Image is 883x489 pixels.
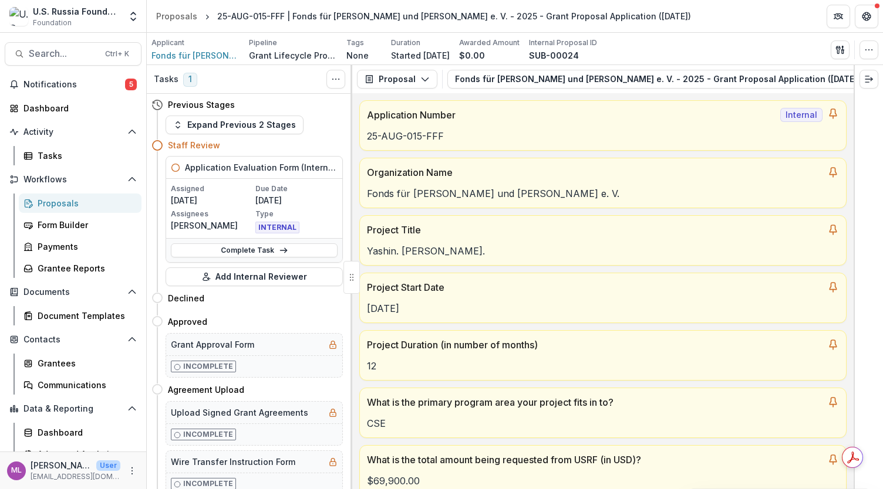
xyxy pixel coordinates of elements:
[9,7,28,26] img: U.S. Russia Foundation
[183,429,233,440] p: Incomplete
[125,79,137,90] span: 5
[23,80,125,90] span: Notifications
[367,359,839,373] p: 12
[391,38,420,48] p: Duration
[359,158,847,208] a: Organization NameFonds für [PERSON_NAME] und [PERSON_NAME] e. V.
[326,70,345,89] button: Toggle View Cancelled Tasks
[359,273,847,323] a: Project Start Date[DATE]
[183,73,197,87] span: 1
[38,240,132,253] div: Payments
[171,456,295,468] h5: Wire Transfer Instruction Form
[171,184,253,194] p: Assigned
[249,49,337,62] p: Grant Lifecycle Process
[19,215,141,235] a: Form Builder
[780,108,823,122] span: Internal
[367,129,839,143] p: 25-AUG-015-FFF
[367,474,839,488] p: $69,900.00
[96,460,120,471] p: User
[168,383,244,396] h4: Agreement Upload
[255,194,338,206] p: [DATE]
[367,416,839,430] p: CSE
[156,10,197,22] div: Proposals
[125,464,139,478] button: More
[5,123,141,141] button: Open Activity
[827,5,850,28] button: Partners
[359,215,847,266] a: Project TitleYashin. [PERSON_NAME].
[367,244,839,258] p: Yashin. [PERSON_NAME].
[151,8,696,25] nav: breadcrumb
[217,10,691,22] div: 25-AUG-015-FFF | Fonds für [PERSON_NAME] und [PERSON_NAME] e. V. - 2025 - Grant Proposal Applicat...
[255,209,338,219] p: Type
[5,283,141,301] button: Open Documents
[19,193,141,213] a: Proposals
[23,404,123,414] span: Data & Reporting
[38,448,132,460] div: Advanced Analytics
[5,399,141,418] button: Open Data & Reporting
[23,175,123,185] span: Workflows
[38,150,132,162] div: Tasks
[529,38,597,48] p: Internal Proposal ID
[367,453,823,467] p: What is the total amount being requested from USRF (in USD)?
[357,70,437,89] button: Proposal
[29,48,98,59] span: Search...
[346,38,364,48] p: Tags
[367,186,839,201] p: Fonds für [PERSON_NAME] und [PERSON_NAME] e. V.
[5,330,141,349] button: Open Contacts
[5,170,141,189] button: Open Workflows
[171,209,253,219] p: Assignees
[19,306,141,325] a: Document Templates
[23,127,123,137] span: Activity
[166,267,343,286] button: Add Internal Reviewer
[367,165,823,179] p: Organization Name
[168,315,207,328] h4: Approved
[19,259,141,278] a: Grantee Reports
[23,335,123,345] span: Contacts
[367,395,823,409] p: What is the primary program area your project fits in to?
[151,38,184,48] p: Applicant
[19,444,141,464] a: Advanced Analytics
[154,74,178,84] h3: Tasks
[359,330,847,381] a: Project Duration (in number of months)12
[38,310,132,322] div: Document Templates
[33,5,120,18] div: U.S. Russia Foundation
[367,108,776,122] p: Application Number
[38,197,132,209] div: Proposals
[171,406,308,419] h5: Upload Signed Grant Agreements
[19,423,141,442] a: Dashboard
[391,49,450,62] p: Started [DATE]
[19,237,141,256] a: Payments
[103,47,132,60] div: Ctrl + K
[168,139,220,151] h4: Staff Review
[168,292,204,304] h4: Declined
[255,184,338,194] p: Due Date
[5,42,141,66] button: Search...
[860,70,878,89] button: Expand right
[31,471,120,482] p: [EMAIL_ADDRESS][DOMAIN_NAME]
[19,146,141,165] a: Tasks
[359,100,847,151] a: Application NumberInternal25-AUG-015-FFF
[151,49,240,62] span: Fonds für [PERSON_NAME] und [PERSON_NAME] e. V.
[367,280,823,294] p: Project Start Date
[151,8,202,25] a: Proposals
[19,375,141,395] a: Communications
[367,338,823,352] p: Project Duration (in number of months)
[171,243,338,257] a: Complete Task
[38,357,132,369] div: Grantees
[855,5,878,28] button: Get Help
[125,5,141,28] button: Open entity switcher
[5,99,141,118] a: Dashboard
[31,459,92,471] p: [PERSON_NAME]
[367,223,823,237] p: Project Title
[249,38,277,48] p: Pipeline
[11,467,22,474] div: Maria Lvova
[38,219,132,231] div: Form Builder
[459,49,485,62] p: $0.00
[529,49,579,62] p: SUB-00024
[183,361,233,372] p: Incomplete
[23,102,132,114] div: Dashboard
[33,18,72,28] span: Foundation
[185,161,338,174] h5: Application Evaluation Form (Internal)
[38,262,132,274] div: Grantee Reports
[19,354,141,373] a: Grantees
[171,194,253,206] p: [DATE]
